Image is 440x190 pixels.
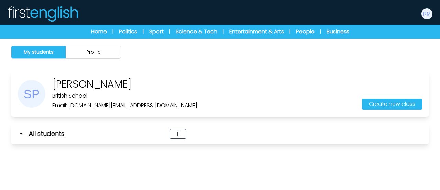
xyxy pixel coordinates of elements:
a: Entertainment & Arts [229,28,284,36]
p: British School [52,92,197,100]
span: | [223,28,224,35]
a: Home [91,28,107,36]
p: [PERSON_NAME] [52,78,197,90]
button: My students [11,46,66,59]
span: | [143,28,144,35]
span: | [112,28,113,35]
span: | [320,28,321,35]
button: Profile [66,46,121,59]
a: People [296,28,315,36]
a: Science & Tech [176,28,217,36]
span: All students [29,129,64,139]
a: Politics [119,28,137,36]
img: Sarah Phillips [18,80,45,108]
img: Rita Martella [421,8,432,19]
span: | [289,28,290,35]
button: All students 11 [11,123,429,144]
span: | [169,28,170,35]
img: Logo [7,6,78,22]
a: Sport [149,28,164,36]
button: Create new class [362,99,422,110]
p: Email: [DOMAIN_NAME][EMAIL_ADDRESS][DOMAIN_NAME] [52,101,197,110]
a: Business [327,28,349,36]
span: 11 [170,129,186,139]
